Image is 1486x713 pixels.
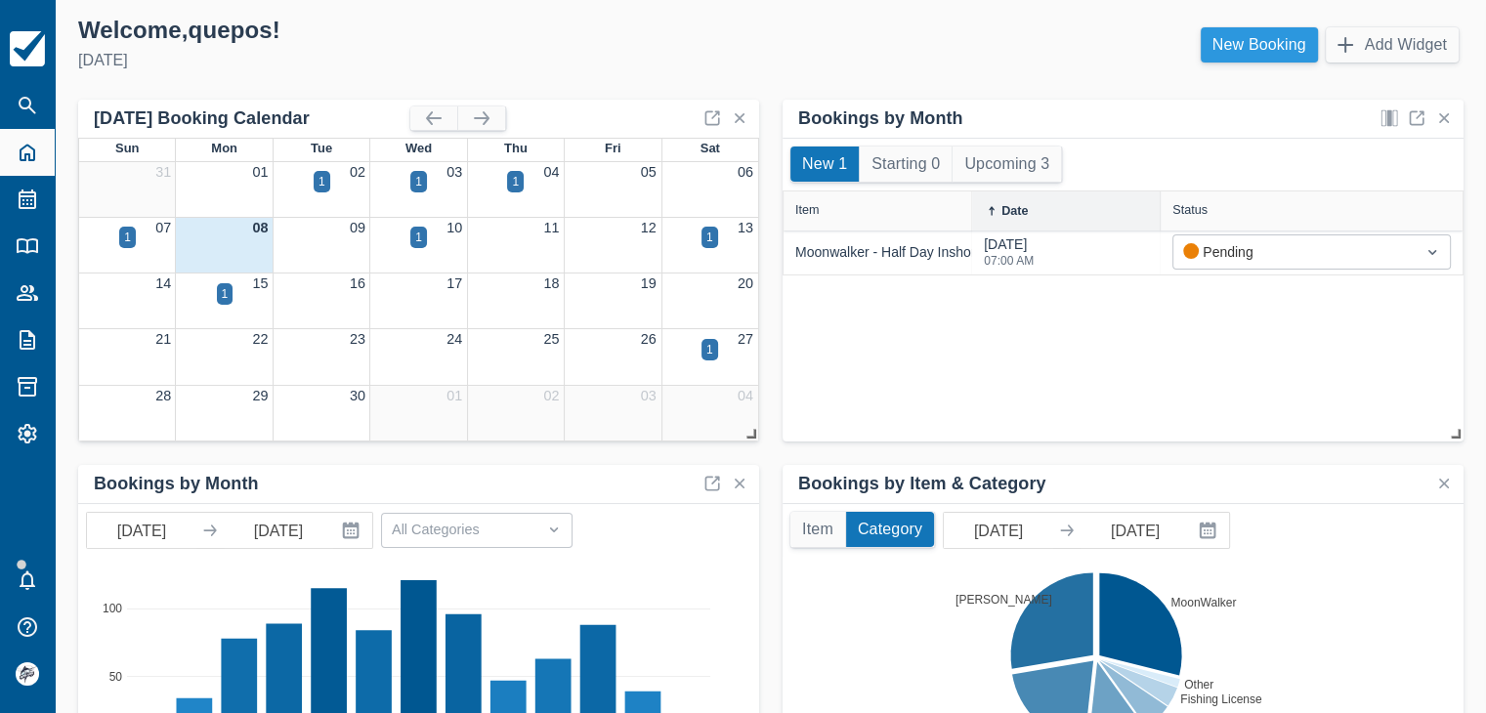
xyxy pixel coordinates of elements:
a: 06 [738,164,753,180]
input: Start Date [87,513,196,548]
a: 18 [543,275,559,291]
button: Add Widget [1326,27,1459,63]
a: 25 [543,331,559,347]
div: [DATE] [984,234,1034,278]
div: 1 [222,285,229,303]
a: 04 [543,164,559,180]
a: 08 [253,220,269,235]
span: Fri [605,141,621,155]
a: 07 [155,220,171,235]
div: 1 [124,229,131,246]
input: End Date [1081,513,1190,548]
span: Sat [701,141,720,155]
a: 15 [253,275,269,291]
input: End Date [224,513,333,548]
a: 29 [253,388,269,403]
a: 20 [738,275,753,291]
a: 09 [350,220,365,235]
a: 26 [641,331,657,347]
a: 21 [155,331,171,347]
div: Status [1172,203,1208,217]
a: 01 [253,164,269,180]
a: 27 [738,331,753,347]
div: 07:00 AM [984,255,1034,267]
a: 05 [641,164,657,180]
button: New 1 [790,147,859,182]
div: [DATE] [78,49,755,72]
span: Sun [115,141,139,155]
a: New Booking [1201,27,1318,63]
a: 02 [350,164,365,180]
a: 28 [155,388,171,403]
a: 02 [543,388,559,403]
a: 04 [738,388,753,403]
div: Welcome , quepos ! [78,16,755,45]
a: 19 [641,275,657,291]
a: 10 [446,220,462,235]
img: avatar [16,662,39,686]
span: Tue [311,141,332,155]
div: [DATE] Booking Calendar [94,107,410,130]
div: Date [1001,204,1028,218]
a: 11 [543,220,559,235]
a: 03 [641,388,657,403]
button: Interact with the calendar and add the check-in date for your trip. [333,513,372,548]
a: 16 [350,275,365,291]
span: Mon [211,141,237,155]
button: Interact with the calendar and add the check-in date for your trip. [1190,513,1229,548]
button: Category [846,512,934,547]
a: 22 [253,331,269,347]
a: 31 [155,164,171,180]
div: Bookings by Item & Category [798,473,1045,495]
div: 1 [318,173,325,190]
a: 24 [446,331,462,347]
a: 17 [446,275,462,291]
a: 13 [738,220,753,235]
div: Bookings by Month [94,473,259,495]
button: Item [790,512,845,547]
span: Wed [405,141,432,155]
input: Start Date [944,513,1053,548]
a: 12 [641,220,657,235]
div: Item [795,203,820,217]
div: 1 [415,173,422,190]
span: Dropdown icon [544,520,564,539]
div: Bookings by Month [798,107,963,130]
span: Dropdown icon [1422,242,1442,262]
button: Starting 0 [860,147,952,182]
button: Upcoming 3 [953,147,1061,182]
a: 23 [350,331,365,347]
div: 1 [512,173,519,190]
a: 01 [446,388,462,403]
a: 30 [350,388,365,403]
div: 1 [706,341,713,358]
a: 03 [446,164,462,180]
span: Thu [504,141,528,155]
div: Moonwalker - Half Day Inshore (5 Hours) [795,242,1043,263]
div: 1 [706,229,713,246]
div: Pending [1183,241,1405,263]
a: 14 [155,275,171,291]
div: 1 [415,229,422,246]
